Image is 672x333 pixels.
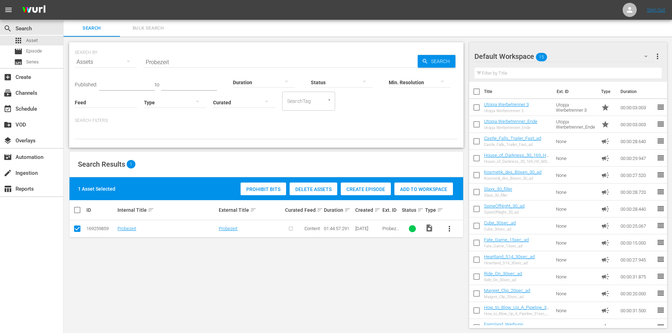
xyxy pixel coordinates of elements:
a: Fate_Game_15sec_ad [484,237,529,242]
a: Probezeit [117,226,136,231]
span: sort [374,207,381,213]
td: None [553,268,598,285]
div: Kosmetik_des_Bösen_30_ad [484,176,541,181]
span: Probezeit [382,226,400,236]
div: Default Workspace [474,47,654,66]
button: Prohibit Bits [241,183,286,195]
div: Castle_Falls_Trailer_Fast_ad [484,142,541,147]
button: Add to Workspace [394,183,453,195]
td: 00:00:31.875 [618,268,656,285]
span: sort [344,207,351,213]
div: House_of_Darkness_30_169_HE_MD_Ad [484,159,551,164]
span: 1 [127,160,135,168]
div: Maigret_Clip_20sec_ad [484,295,530,299]
span: Ad [601,154,610,162]
span: Published: [75,82,97,87]
span: reorder [656,238,665,247]
div: Internal Title [117,206,217,214]
div: Ride_On_30sec_ad [484,278,522,282]
span: Add to Workspace [394,186,453,192]
a: Utopja Werbetrenner_Ende [484,119,537,124]
td: None [553,133,598,150]
span: Series [26,58,39,66]
span: Create [4,73,12,81]
span: Search [428,55,455,68]
div: Utopja Werbetrenner_Ende [484,125,537,130]
td: None [553,217,598,234]
span: 15 [536,50,547,64]
span: Ad [601,222,610,230]
span: menu [4,6,13,14]
span: Ad [601,306,610,315]
span: Video [425,224,434,232]
span: reorder [656,171,665,179]
div: Status [402,206,423,214]
a: Farmland_Werbung [484,322,523,327]
span: to [155,82,159,87]
div: External Title [219,206,283,214]
span: more_vert [653,52,662,61]
td: 00:00:28.440 [618,201,656,217]
span: reorder [656,137,665,145]
span: reorder [656,306,665,314]
td: 00:00:28.640 [618,133,656,150]
th: Ext. ID [552,82,597,101]
span: reorder [656,154,665,162]
th: Duration [616,82,659,101]
span: Create Episode [341,186,391,192]
div: Utopja Werbetrenner 3 [484,109,529,113]
a: Probezeit [219,226,237,231]
span: sort [437,207,443,213]
div: ID [86,207,115,213]
span: sort [148,207,154,213]
th: Type [597,82,616,101]
span: Delete Assets [290,186,337,192]
span: Ad [601,188,610,196]
span: reorder [656,204,665,213]
span: Episode [14,47,23,56]
td: Utopja Werbetrenner 3 [553,99,598,116]
span: Series [14,58,23,66]
td: None [553,150,598,167]
a: Maigret_Clip_20sec_ad [484,288,530,293]
a: House_of_Darkness_30_169_HE_MD_Ad [484,153,549,163]
td: 00:00:27.945 [618,251,656,268]
p: Search Filters: [75,118,458,124]
td: None [553,234,598,251]
div: 01:44:57.291 [324,226,353,231]
span: Promo [601,103,610,112]
span: reorder [656,272,665,280]
td: None [553,302,598,319]
div: Created [355,206,380,214]
div: [DATE] [355,226,380,231]
span: Content [304,226,320,231]
td: None [553,184,598,201]
span: sort [417,207,424,213]
div: Type [425,206,438,214]
td: 00:00:20.000 [618,285,656,302]
span: Search [68,24,116,32]
button: Delete Assets [290,183,337,195]
span: Ad [601,255,610,264]
span: Asset [26,37,38,44]
span: Ad [601,171,610,179]
span: Ad [601,272,610,281]
span: reorder [656,221,665,230]
a: Kosmetik_des_Bösen_30_ad [484,169,541,175]
span: Promo [601,120,610,129]
a: Slaxx_30_filler [484,186,512,192]
span: reorder [656,323,665,331]
span: Channels [4,89,12,97]
span: Search [4,24,12,33]
button: Search [418,55,455,68]
div: How_to_Blow_Up_A_Pipeline_31sec_ad [484,312,551,316]
a: Ride_On_30sec_ad [484,271,522,276]
a: How_to_Blow_Up_A_Pipeline_31sec_ad [484,305,549,315]
span: Asset [14,36,23,45]
td: 00:00:15.000 [618,234,656,251]
a: Heartland_S14_30sec_ad [484,254,535,259]
a: Sign Out [647,7,665,13]
span: reorder [656,255,665,264]
span: Reports [4,185,12,193]
span: Ingestion [4,169,12,177]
